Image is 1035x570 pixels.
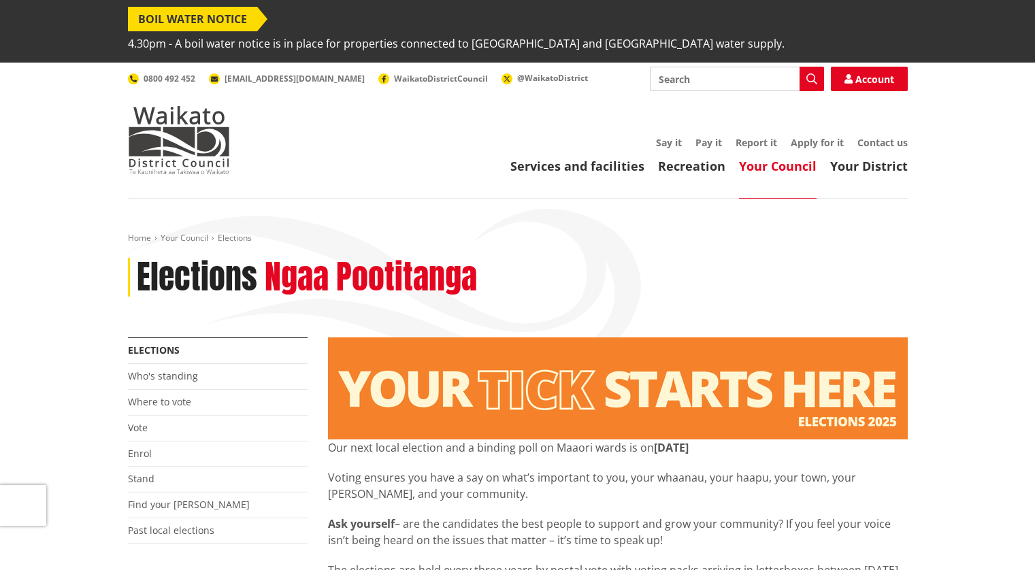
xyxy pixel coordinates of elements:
a: Elections [128,343,180,356]
span: [EMAIL_ADDRESS][DOMAIN_NAME] [225,73,365,84]
a: Contact us [857,136,908,149]
h2: Ngaa Pootitanga [265,258,477,297]
a: Your District [830,158,908,174]
span: Elections [218,232,252,244]
nav: breadcrumb [128,233,908,244]
a: [EMAIL_ADDRESS][DOMAIN_NAME] [209,73,365,84]
a: Say it [656,136,682,149]
p: Our next local election and a binding poll on Maaori wards is on [328,439,908,456]
a: Your Council [161,232,208,244]
input: Search input [650,67,824,91]
img: Waikato District Council - Te Kaunihera aa Takiwaa o Waikato [128,106,230,174]
a: Stand [128,472,154,485]
a: Where to vote [128,395,191,408]
a: Your Council [739,158,817,174]
a: Recreation [658,158,725,174]
span: WaikatoDistrictCouncil [394,73,488,84]
a: Report it [736,136,777,149]
a: Vote [128,421,148,434]
a: 0800 492 452 [128,73,195,84]
a: Account [831,67,908,91]
p: – are the candidates the best people to support and grow your community? If you feel your voice i... [328,516,908,548]
strong: Ask yourself [328,516,395,531]
p: Voting ensures you have a say on what’s important to you, your whaanau, your haapu, your town, yo... [328,469,908,502]
strong: [DATE] [654,440,689,455]
a: Who's standing [128,369,198,382]
h1: Elections [137,258,257,297]
a: WaikatoDistrictCouncil [378,73,488,84]
a: Pay it [695,136,722,149]
a: Services and facilities [510,158,644,174]
a: Home [128,232,151,244]
span: 4.30pm - A boil water notice is in place for properties connected to [GEOGRAPHIC_DATA] and [GEOGR... [128,31,785,56]
img: Elections - Website banner [328,337,908,439]
span: @WaikatoDistrict [517,72,588,84]
span: BOIL WATER NOTICE [128,7,257,31]
a: @WaikatoDistrict [502,72,588,84]
a: Find your [PERSON_NAME] [128,498,250,511]
a: Apply for it [791,136,844,149]
span: 0800 492 452 [144,73,195,84]
a: Enrol [128,447,152,460]
a: Past local elections [128,524,214,537]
